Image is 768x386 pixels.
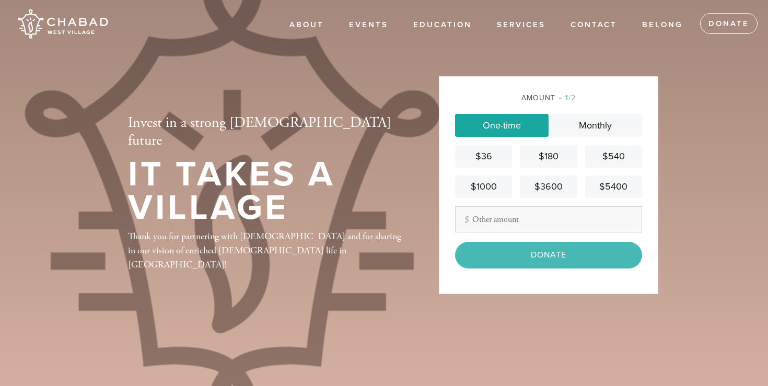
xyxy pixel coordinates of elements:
div: Amount [455,92,642,103]
img: Chabad%20West%20Village.png [16,5,109,43]
a: Monthly [549,114,642,137]
a: $5400 [585,176,642,198]
a: $1000 [455,176,512,198]
h2: Invest in a strong [DEMOGRAPHIC_DATA] future [128,114,405,149]
div: Thank you for partnering with [DEMOGRAPHIC_DATA] and for sharing in our vision of enriched [DEMOG... [128,229,405,272]
a: $3600 [520,176,577,198]
span: /2 [559,93,576,102]
a: EDUCATION [405,15,480,35]
a: About [282,15,332,35]
a: Donate [700,13,758,34]
a: Contact [563,15,625,35]
a: Belong [634,15,691,35]
div: $1000 [459,180,508,194]
div: $5400 [589,180,638,194]
div: $3600 [524,180,573,194]
a: Services [489,15,553,35]
a: $180 [520,145,577,168]
span: 1 [565,93,568,102]
div: $180 [524,149,573,163]
div: $540 [589,149,638,163]
a: $36 [455,145,512,168]
a: One-time [455,114,549,137]
a: $540 [585,145,642,168]
div: $36 [459,149,508,163]
h1: It Takes a Village [128,158,405,225]
a: Events [341,15,396,35]
input: Other amount [455,206,642,232]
